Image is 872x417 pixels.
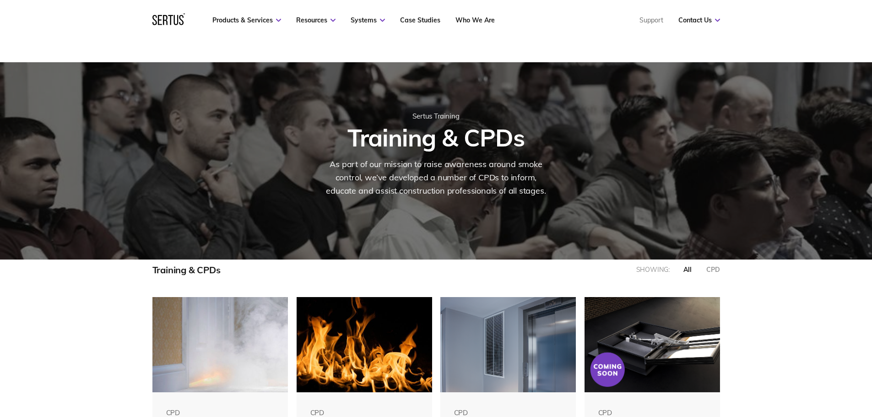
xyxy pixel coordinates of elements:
a: Who We Are [455,16,495,24]
a: Resources [296,16,336,24]
div: CPD [706,265,720,274]
div: CPD [454,408,563,417]
a: Contact Us [678,16,720,24]
div: Training & CPDs [152,264,221,276]
a: Case Studies [400,16,440,24]
h1: Training & CPDs [186,123,686,152]
div: As part of our mission to raise awareness around smoke control, we’ve developed a number of CPDs ... [322,158,551,197]
div: all [683,265,692,274]
div: Showing: [636,265,670,274]
a: Support [639,16,663,24]
div: CPD [310,408,419,417]
div: CPD [166,408,275,417]
a: Products & Services [212,16,281,24]
div: CPD [598,408,707,417]
a: Systems [351,16,385,24]
div: Sertus Training [186,112,686,120]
